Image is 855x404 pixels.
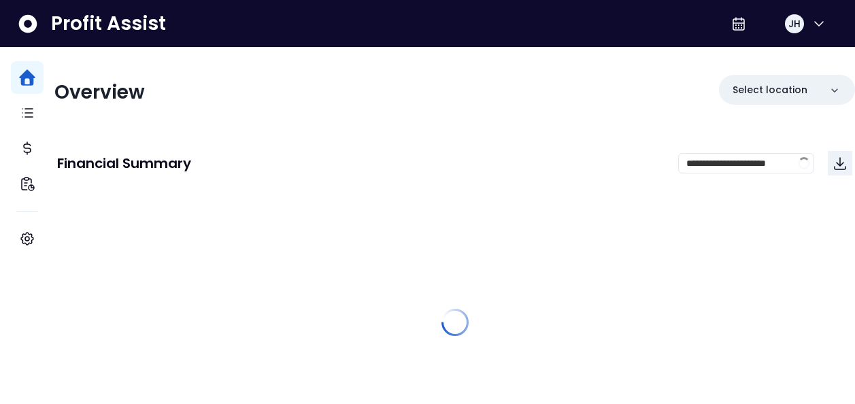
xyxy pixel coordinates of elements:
[54,79,145,105] span: Overview
[828,151,852,175] button: Download
[788,17,801,31] span: JH
[733,83,807,97] p: Select location
[57,156,191,170] p: Financial Summary
[51,12,166,36] span: Profit Assist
